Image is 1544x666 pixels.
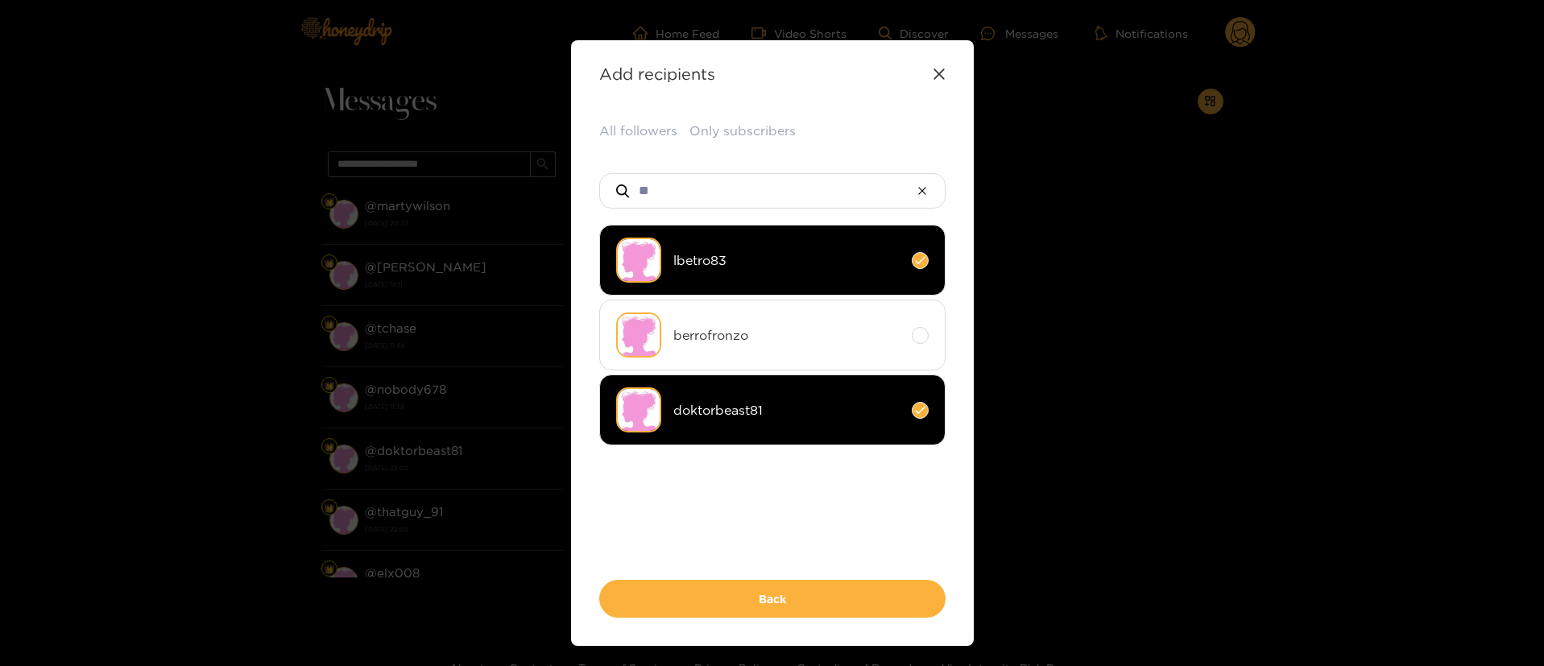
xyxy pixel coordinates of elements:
[616,238,661,283] img: no-avatar.png
[599,122,677,140] button: All followers
[599,64,715,83] strong: Add recipients
[673,401,900,420] span: doktorbeast81
[599,580,946,618] button: Back
[689,122,796,140] button: Only subscribers
[673,251,900,270] span: lbetro83
[616,312,661,358] img: no-avatar.png
[673,326,900,345] span: berrofronzo
[616,387,661,432] img: no-avatar.png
